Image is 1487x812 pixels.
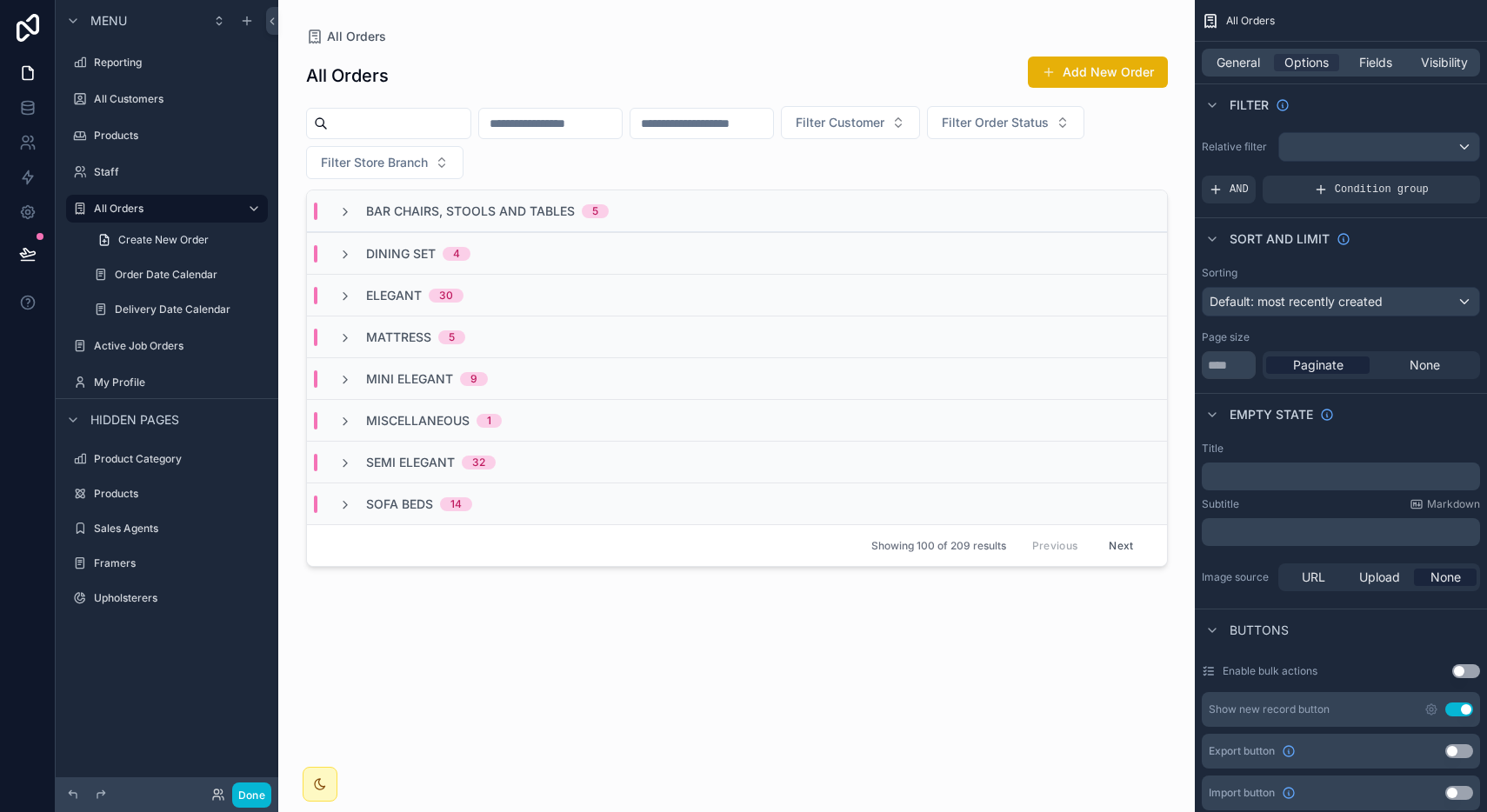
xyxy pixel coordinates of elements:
span: Miscellaneous [366,412,470,429]
div: 5 [449,330,455,344]
div: scrollable content [1202,518,1480,546]
span: Markdown [1427,497,1480,511]
div: 14 [450,497,462,511]
label: Title [1202,442,1224,456]
span: Mini Elegant [366,370,453,388]
div: 4 [453,247,460,261]
label: Enable bulk actions [1223,664,1317,678]
button: Next [1097,532,1145,559]
span: Bar Chairs, Stools and Tables [366,203,575,220]
label: Delivery Date Calendar [115,303,264,316]
a: Sales Agents [66,515,268,542]
span: Fields [1359,54,1392,71]
a: My Profile [66,369,268,396]
label: Reporting [94,56,264,70]
span: Semi Elegant [366,454,455,471]
label: Staff [94,165,264,179]
span: Mattress [366,329,431,346]
a: Reporting [66,49,268,77]
span: Showing 100 of 209 results [871,539,1006,553]
span: Paginate [1293,356,1344,374]
div: 5 [592,204,598,218]
label: Relative filter [1202,140,1271,154]
a: Markdown [1410,497,1480,511]
label: Framers [94,556,264,570]
div: Show new record button [1209,702,1330,716]
span: None [1410,356,1440,374]
span: None [1430,569,1461,586]
span: Empty state [1230,406,1313,423]
label: Subtitle [1202,497,1239,511]
span: Export button [1209,744,1275,758]
label: All Customers [94,92,264,106]
label: All Orders [94,202,233,216]
div: 1 [487,414,491,428]
div: 30 [439,289,453,303]
label: Products [94,129,264,143]
label: My Profile [94,376,264,389]
span: Dining Set [366,245,436,263]
div: 32 [472,456,485,469]
label: Products [94,487,264,501]
span: Elegant [366,287,422,304]
a: All Customers [66,85,268,113]
a: Products [66,480,268,508]
span: Upload [1359,569,1400,586]
div: scrollable content [1202,463,1480,490]
span: Hidden pages [90,411,179,429]
span: AND [1230,183,1249,196]
a: Products [66,122,268,150]
span: Sofa Beds [366,496,433,513]
label: Sorting [1202,266,1237,280]
label: Image source [1202,570,1271,584]
span: Create New Order [118,233,209,247]
a: Upholsterers [66,584,268,612]
span: Sort And Limit [1230,230,1330,248]
a: Create New Order [87,226,268,254]
label: Upholsterers [94,591,264,605]
span: General [1217,54,1260,71]
a: Active Job Orders [66,332,268,360]
span: Options [1284,54,1329,71]
div: 9 [470,372,477,386]
label: Active Job Orders [94,339,264,353]
label: Page size [1202,330,1250,344]
span: URL [1302,569,1325,586]
label: Order Date Calendar [115,268,264,282]
span: Buttons [1230,622,1289,639]
a: All Orders [66,195,268,223]
button: Default: most recently created [1202,287,1480,316]
span: Filter [1230,97,1269,114]
a: Product Category [66,445,268,473]
button: Done [232,782,271,808]
a: Order Date Calendar [87,261,268,289]
label: Sales Agents [94,522,264,536]
span: Menu [90,12,127,30]
span: All Orders [1226,14,1275,28]
a: Delivery Date Calendar [87,296,268,323]
label: Product Category [94,452,264,466]
a: Framers [66,549,268,577]
span: Condition group [1335,183,1429,196]
a: Staff [66,158,268,186]
span: Default: most recently created [1210,294,1383,309]
span: Visibility [1421,54,1468,71]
